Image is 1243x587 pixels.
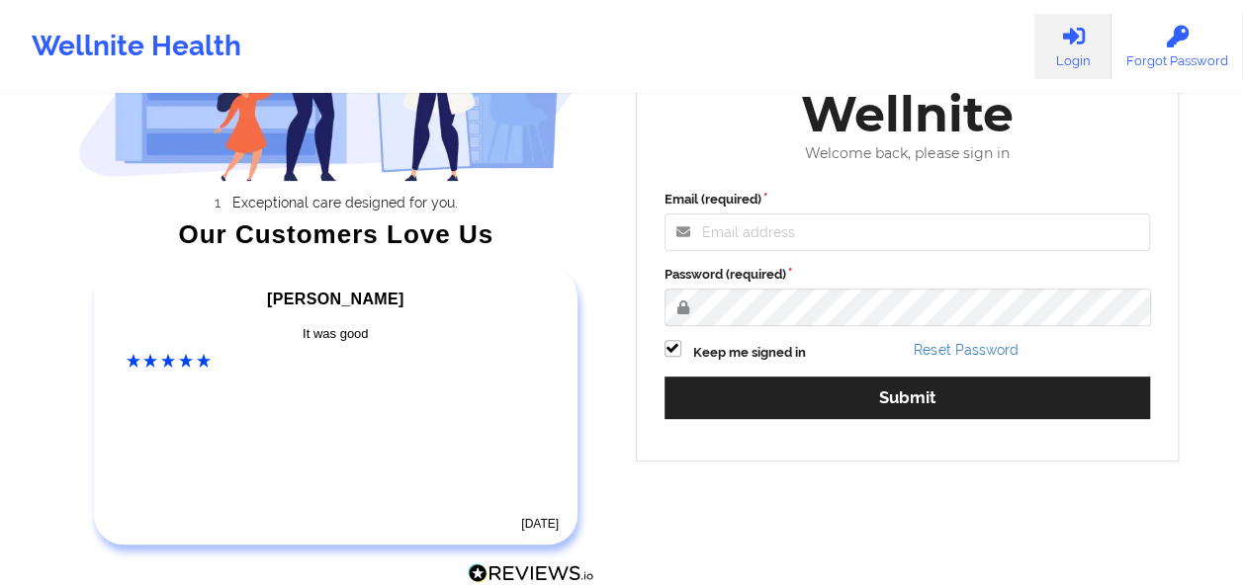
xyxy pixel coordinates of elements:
[665,265,1151,285] label: Password (required)
[651,145,1165,162] div: Welcome back, please sign in
[78,224,594,244] div: Our Customers Love Us
[914,342,1018,358] a: Reset Password
[267,291,403,307] span: [PERSON_NAME]
[665,190,1151,210] label: Email (required)
[693,343,806,363] label: Keep me signed in
[665,377,1151,419] button: Submit
[1111,14,1243,79] a: Forgot Password
[468,563,594,584] img: Reviews.io Logo
[665,213,1151,251] input: Email address
[96,195,594,210] li: Exceptional care designed for you.
[1034,14,1111,79] a: Login
[127,324,546,344] div: It was good
[521,517,559,531] time: [DATE]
